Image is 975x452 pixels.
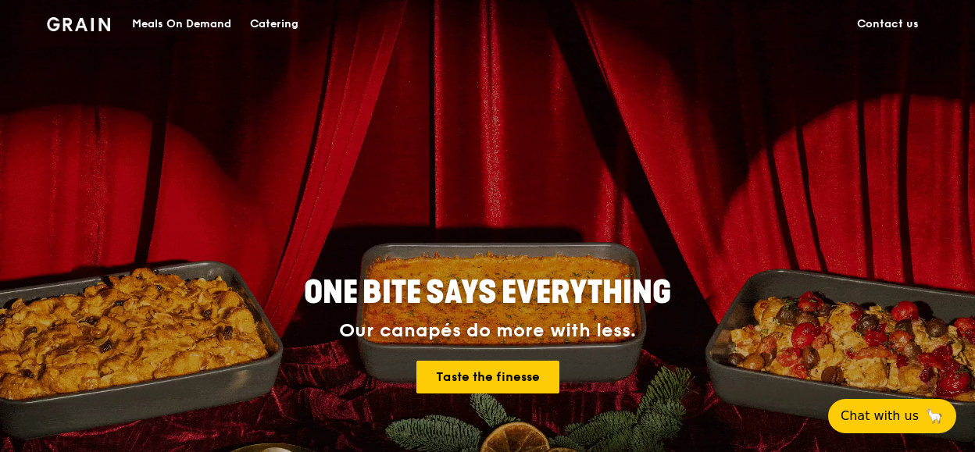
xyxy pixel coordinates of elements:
[241,1,308,48] a: Catering
[841,407,919,425] span: Chat with us
[250,1,298,48] div: Catering
[848,1,928,48] a: Contact us
[206,320,769,342] div: Our canapés do more with less.
[828,399,956,433] button: Chat with us🦙
[416,361,559,393] a: Taste the finesse
[132,1,231,48] div: Meals On Demand
[47,17,110,31] img: Grain
[304,274,671,311] span: ONE BITE SAYS EVERYTHING
[925,407,944,425] span: 🦙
